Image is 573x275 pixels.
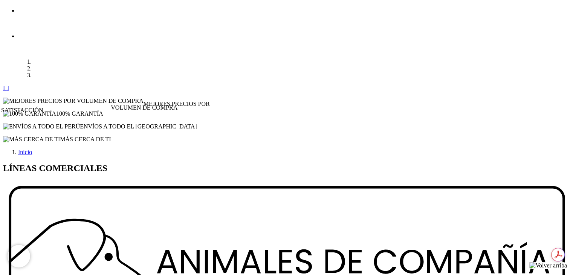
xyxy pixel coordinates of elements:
[111,104,177,111] span: VOLUMEN DE COMPRA
[7,85,9,91] i: 
[3,85,5,91] i: 
[3,123,570,130] p: ENVÍOS A TODO EL [GEOGRAPHIC_DATA]
[8,245,30,267] iframe: Brevo live chat
[3,85,570,92] div: Botones del carrusel
[18,149,32,155] a: Inicio
[56,110,103,117] span: 100% GARANTÍA
[3,123,80,130] img: ENVÍOS A TODO EL PERÚ
[3,136,60,143] img: MÁS CERCA DE TI
[3,163,570,173] h2: LÍNEAS COMERCIALES
[3,110,56,117] img: 100% GARANTÍA
[529,262,567,269] img: Volver arriba
[3,136,570,143] p: MÁS CERCA DE TI
[3,98,144,104] img: MEJORES PRECIOS POR VOLUMEN DE COMPRA
[144,101,210,107] span: MEJORES PRECIOS POR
